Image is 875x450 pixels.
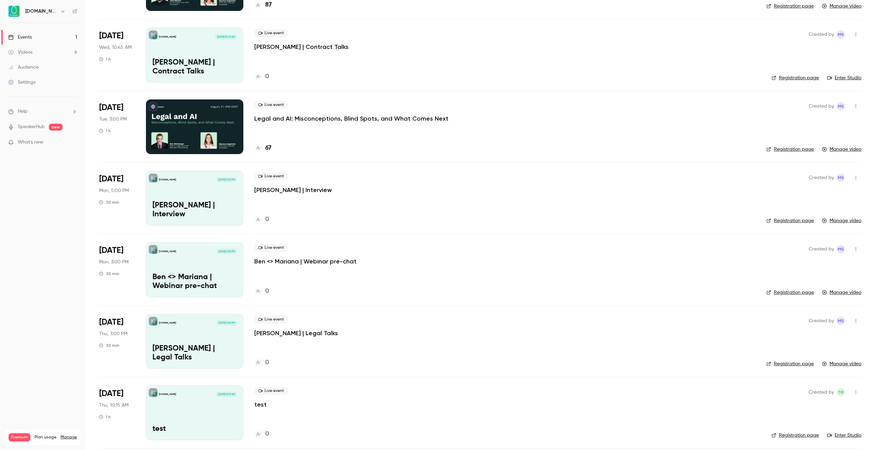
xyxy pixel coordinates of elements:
a: Manage video [822,217,861,224]
a: Antti Innanen | Legal Talks[DOMAIN_NAME][DATE] 3:00 PM[PERSON_NAME] | Legal Talks [146,314,243,369]
a: Enter Studio [827,432,861,439]
li: help-dropdown-opener [8,108,77,115]
span: Wed, 10:45 AM [99,44,132,51]
a: Registration page [766,3,814,10]
div: Sep 3 Wed, 10:45 AM (Europe/Kiev) [99,28,135,82]
p: Ben <> Mariana | Webinar pre-chat [254,257,356,265]
a: Enter Studio [827,74,861,81]
div: Settings [8,79,36,86]
span: Live event [254,244,288,252]
a: Manage video [822,360,861,367]
span: [DATE] 3:00 PM [216,321,237,325]
div: 30 min [99,200,119,205]
a: Registration page [771,74,819,81]
span: [DATE] [99,102,123,113]
a: Manage video [822,3,861,10]
span: Created by [809,388,834,396]
span: Created by [809,102,834,110]
a: 67 [254,144,271,153]
a: Registration page [766,146,814,153]
span: Plan usage [35,435,56,440]
div: Videos [8,49,32,56]
span: Marie Skachko [837,317,845,325]
span: Thu, 10:15 AM [99,402,129,409]
div: Jul 10 Thu, 10:15 AM (Europe/Tallinn) [99,385,135,440]
a: [PERSON_NAME] | Interview [254,186,332,194]
span: [DATE] [99,245,123,256]
a: test [254,400,267,409]
p: [PERSON_NAME] | Contract Talks [152,58,237,76]
span: Live event [254,315,288,324]
span: Live event [254,387,288,395]
h4: 0 [265,215,269,224]
span: Help [18,108,28,115]
a: Tom | Contract Talks[DOMAIN_NAME][DATE] 10:45 AM[PERSON_NAME] | Contract Talks [146,28,243,82]
span: Live event [254,172,288,180]
p: [DOMAIN_NAME] [159,35,176,39]
a: 87 [254,0,272,10]
span: Marie Skachko [837,102,845,110]
div: Jul 17 Thu, 3:00 PM (Europe/Tallinn) [99,314,135,369]
span: Created by [809,245,834,253]
h4: 0 [265,358,269,367]
p: test [152,425,237,434]
h4: 87 [265,0,272,10]
span: MS [838,30,844,39]
span: What's new [18,139,43,146]
h4: 0 [265,429,269,439]
a: 0 [254,72,269,81]
span: [DATE] 5:00 PM [216,177,237,182]
span: Taavi Rebane [837,388,845,396]
a: 0 [254,215,269,224]
span: Marie Skachko [837,245,845,253]
a: 0 [254,287,269,296]
p: [DOMAIN_NAME] [159,321,176,325]
div: Aug 5 Tue, 3:00 PM (Europe/Tallinn) [99,99,135,154]
div: 1 h [99,414,111,420]
p: [PERSON_NAME] | Contract Talks [254,43,349,51]
p: [DOMAIN_NAME] [159,178,176,181]
span: Live event [254,29,288,37]
p: Legal and AI: Misconceptions, Blind Spots, and What Comes Next [254,114,448,123]
div: 1 h [99,56,111,62]
a: Nate Kostelnik | Interview [DOMAIN_NAME][DATE] 5:00 PM[PERSON_NAME] | Interview [146,171,243,226]
div: Audience [8,64,39,71]
span: [DATE] 10:15 AM [216,392,237,397]
span: Created by [809,317,834,325]
img: Avokaado.io [9,6,19,17]
span: MS [838,245,844,253]
span: Created by [809,174,834,182]
span: MS [838,102,844,110]
p: [DOMAIN_NAME] [159,250,176,253]
span: MS [838,174,844,182]
span: Mon, 3:00 PM [99,259,129,265]
span: Mon, 5:00 PM [99,187,129,194]
a: Manage video [822,146,861,153]
a: Ben <> Mariana | Webinar pre-chat[DOMAIN_NAME][DATE] 3:00 PMBen <> Mariana | Webinar pre-chat [146,242,243,297]
h6: [DOMAIN_NAME] [25,8,57,15]
span: [DATE] 10:45 AM [215,35,237,39]
a: Registration page [771,432,819,439]
span: [DATE] [99,317,123,328]
span: Marie Skachko [837,30,845,39]
div: Aug 4 Mon, 5:00 PM (Europe/Tallinn) [99,171,135,226]
span: Thu, 3:00 PM [99,330,127,337]
div: 30 min [99,343,119,348]
a: SpeakerHub [18,123,45,131]
a: 0 [254,358,269,367]
p: [PERSON_NAME] | Interview [152,201,237,219]
a: Registration page [766,360,814,367]
span: [DATE] [99,388,123,399]
span: [DATE] [99,174,123,185]
iframe: Noticeable Trigger [69,139,77,146]
p: [PERSON_NAME] | Legal Talks [152,344,237,362]
div: 30 min [99,271,119,276]
span: Live event [254,101,288,109]
span: MS [838,317,844,325]
span: [DATE] [99,30,123,41]
span: Created by [809,30,834,39]
a: [PERSON_NAME] | Legal Talks [254,329,338,337]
